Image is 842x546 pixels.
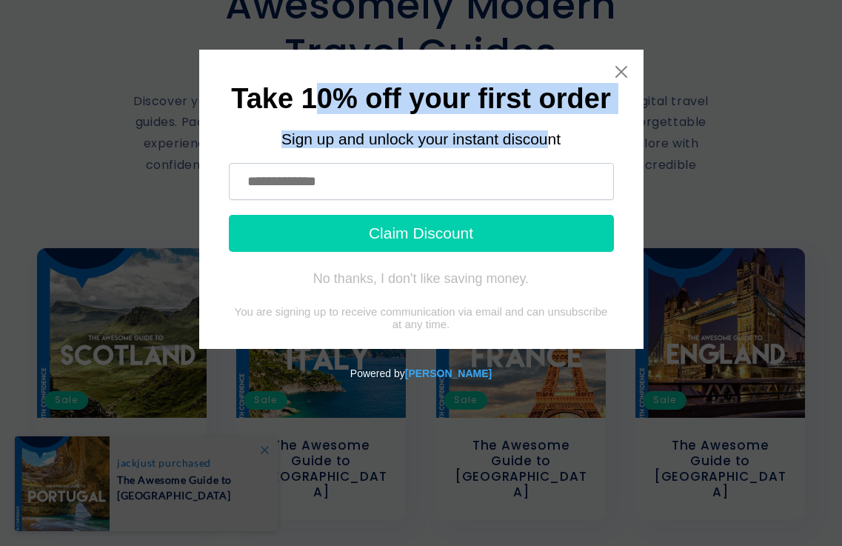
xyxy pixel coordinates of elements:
a: Powered by Tydal [405,367,492,379]
div: Powered by [6,349,836,398]
h1: Take 10% off your first order [229,87,614,112]
a: Close widget [614,64,629,79]
div: You are signing up to receive communication via email and can unsubscribe at any time. [229,305,614,330]
div: Sign up and unlock your instant discount [229,130,614,148]
button: Claim Discount [229,215,614,252]
div: No thanks, I don't like saving money. [313,271,529,286]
